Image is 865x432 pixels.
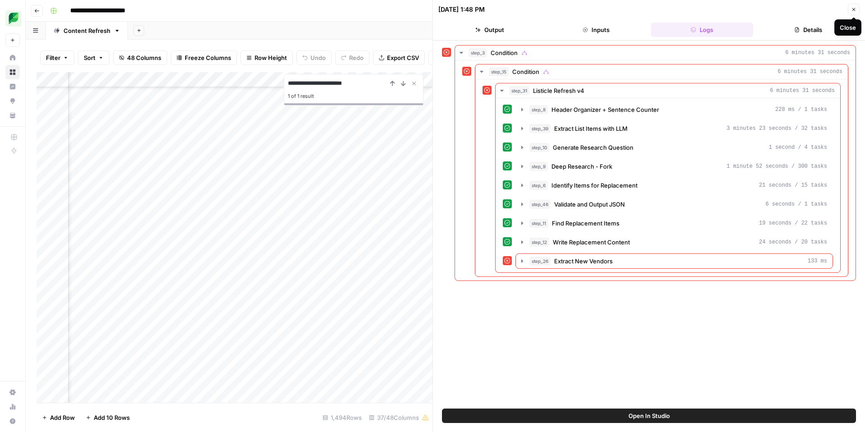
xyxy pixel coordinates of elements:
span: 1 minute 52 seconds / 300 tasks [727,162,827,170]
button: 6 minutes 31 seconds [496,83,840,98]
a: Insights [5,79,20,94]
span: step_15 [489,67,509,76]
span: Add 10 Rows [94,413,130,422]
span: Open In Studio [628,411,670,420]
span: step_26 [529,257,551,266]
div: 6 minutes 31 seconds [475,79,848,276]
span: step_39 [529,124,551,133]
img: SproutSocial Logo [5,10,22,27]
button: Help + Support [5,414,20,428]
span: 228 ms / 1 tasks [775,106,827,114]
button: Workspace: SproutSocial [5,7,20,30]
span: 24 seconds / 20 tasks [759,238,827,246]
button: Close Search [409,78,419,89]
button: Logs [651,23,754,37]
span: Listicle Refresh v4 [533,86,584,95]
span: Condition [491,48,518,57]
span: step_46 [529,200,551,209]
span: 3 minutes 23 seconds / 32 tasks [727,124,827,133]
button: 3 minutes 23 seconds / 32 tasks [516,121,833,136]
span: 19 seconds / 22 tasks [759,219,827,227]
span: 133 ms [808,257,827,265]
button: 228 ms / 1 tasks [516,102,833,117]
a: Your Data [5,108,20,123]
span: Write Replacement Content [553,238,630,247]
button: Add Row [36,410,80,425]
div: 6 minutes 31 seconds [496,98,840,272]
span: Filter [46,53,60,62]
button: 1 minute 52 seconds / 300 tasks [516,159,833,174]
button: Undo [296,51,332,65]
span: step_9 [529,162,548,171]
span: Sort [84,53,96,62]
span: step_3 [469,48,487,57]
button: Details [757,23,860,37]
a: Browse [5,65,20,79]
span: Validate and Output JSON [554,200,625,209]
div: Content Refresh [64,26,110,35]
a: Home [5,51,20,65]
span: 6 minutes 31 seconds [770,87,835,95]
span: step_10 [529,143,549,152]
span: step_8 [529,105,548,114]
a: Content Refresh [46,22,128,40]
button: Add 10 Rows [80,410,135,425]
button: Output [438,23,541,37]
span: step_31 [509,86,529,95]
button: Inputs [545,23,647,37]
span: Undo [310,53,326,62]
span: Extract New Vendors [554,257,613,266]
span: Condition [512,67,539,76]
span: Generate Research Question [553,143,633,152]
button: Next Result [398,78,409,89]
span: Deep Research - Fork [551,162,612,171]
div: [DATE] 1:48 PM [438,5,485,14]
span: Export CSV [387,53,419,62]
button: 1 second / 4 tasks [516,140,833,155]
button: Row Height [241,51,293,65]
span: step_6 [529,181,548,190]
div: 1,494 Rows [319,410,365,425]
span: step_12 [529,238,549,247]
button: 19 seconds / 22 tasks [516,216,833,230]
button: Export CSV [373,51,425,65]
span: Redo [349,53,364,62]
span: Identify Items for Replacement [551,181,637,190]
button: 6 minutes 31 seconds [475,64,848,79]
button: 21 seconds / 15 tasks [516,178,833,193]
button: 24 seconds / 20 tasks [516,235,833,249]
div: 6 minutes 31 seconds [455,60,856,280]
span: Find Replacement Items [552,219,619,228]
span: 6 seconds / 1 tasks [765,200,827,208]
button: Previous Result [387,78,398,89]
button: Open In Studio [442,409,856,423]
span: Freeze Columns [185,53,231,62]
span: step_11 [529,219,548,228]
button: Freeze Columns [171,51,237,65]
a: Settings [5,385,20,400]
span: Row Height [255,53,287,62]
span: 6 minutes 31 seconds [778,68,842,76]
a: Usage [5,400,20,414]
button: 48 Columns [113,51,167,65]
div: 1 of 1 result [288,91,419,101]
span: Header Organizer + Sentence Counter [551,105,659,114]
a: Opportunities [5,94,20,108]
span: 1 second / 4 tasks [769,143,827,152]
button: 6 minutes 31 seconds [455,46,856,60]
button: Redo [335,51,369,65]
button: 6 seconds / 1 tasks [516,197,833,211]
span: 48 Columns [127,53,161,62]
button: 133 ms [516,254,833,268]
span: Add Row [50,413,75,422]
span: 21 seconds / 15 tasks [759,181,827,189]
div: 37/48 Columns [365,410,432,425]
button: Filter [40,51,74,65]
span: 6 minutes 31 seconds [785,49,850,57]
span: Extract List Items with LLM [554,124,628,133]
button: Sort [78,51,109,65]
